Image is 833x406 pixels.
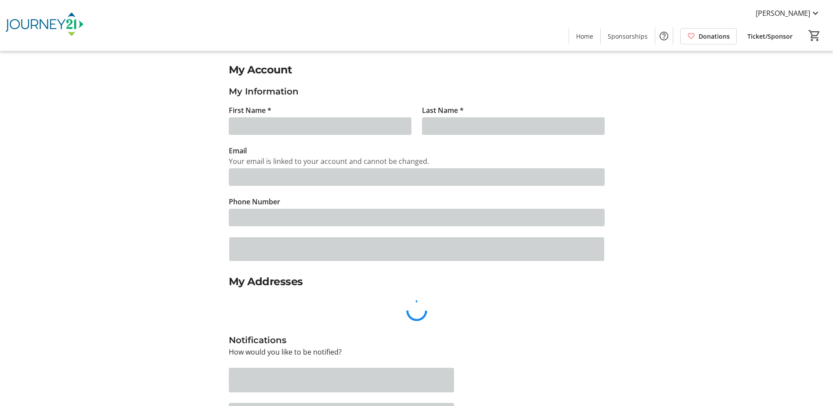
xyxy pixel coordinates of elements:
label: Phone Number [229,196,280,207]
img: Journey21's Logo [5,4,83,47]
span: [PERSON_NAME] [756,8,810,18]
button: Cart [807,28,822,43]
h3: My Information [229,85,605,98]
a: Donations [680,28,737,44]
button: Help [655,27,673,45]
span: Sponsorships [608,32,648,41]
h2: My Account [229,62,605,78]
p: How would you like to be notified? [229,347,605,357]
h2: My Addresses [229,274,605,290]
button: [PERSON_NAME] [749,6,828,20]
a: Ticket/Sponsor [740,28,800,44]
div: Your email is linked to your account and cannot be changed. [229,156,605,167]
span: Ticket/Sponsor [747,32,793,41]
label: First Name * [229,105,271,116]
label: Last Name * [422,105,464,116]
a: Home [569,28,600,44]
span: Donations [699,32,730,41]
label: Email [229,145,247,156]
a: Sponsorships [601,28,655,44]
span: Home [576,32,593,41]
h3: Notifications [229,333,605,347]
